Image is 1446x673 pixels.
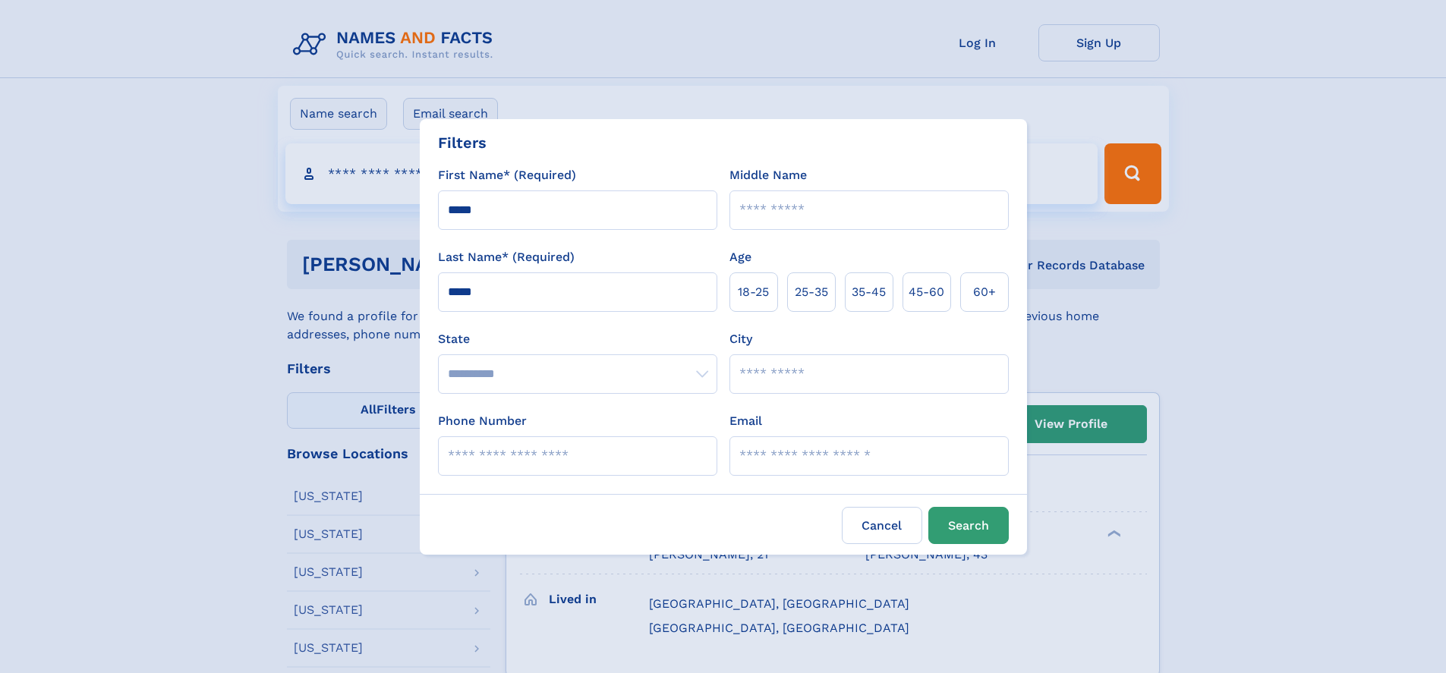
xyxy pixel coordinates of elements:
label: City [729,330,752,348]
label: Middle Name [729,166,807,184]
div: Filters [438,131,487,154]
span: 25‑35 [795,283,828,301]
label: Cancel [842,507,922,544]
label: Email [729,412,762,430]
label: Phone Number [438,412,527,430]
label: Age [729,248,751,266]
span: 45‑60 [909,283,944,301]
button: Search [928,507,1009,544]
span: 18‑25 [738,283,769,301]
span: 35‑45 [852,283,886,301]
span: 60+ [973,283,996,301]
label: State [438,330,717,348]
label: First Name* (Required) [438,166,576,184]
label: Last Name* (Required) [438,248,575,266]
